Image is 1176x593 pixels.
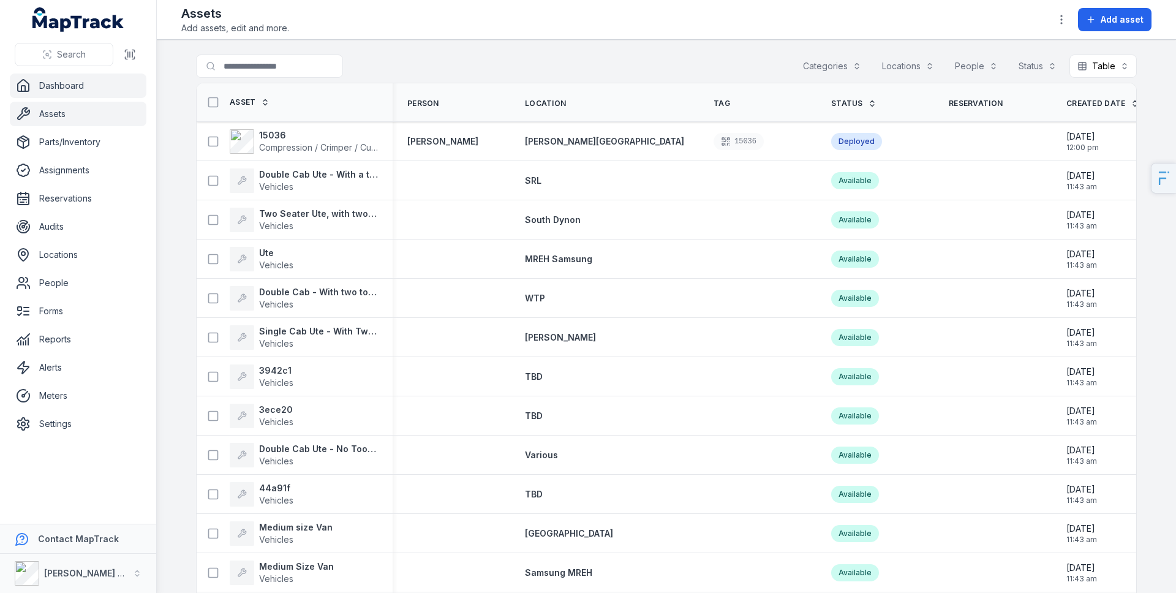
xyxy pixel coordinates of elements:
button: People [947,55,1006,78]
span: [DATE] [1066,287,1097,300]
a: TBD [525,371,543,383]
a: Dashboard [10,74,146,98]
span: Vehicles [259,299,293,309]
a: 44a91fVehicles [230,482,293,507]
span: Compression / Crimper / Cutter / [PERSON_NAME] [259,142,461,153]
div: Available [831,172,879,189]
a: TBD [525,488,543,500]
strong: Medium Size Van [259,561,334,573]
time: 07/10/2025, 11:43:50 am [1066,562,1097,584]
a: Status [831,99,876,108]
div: Available [831,486,879,503]
span: Reservation [949,99,1003,108]
span: 11:43 am [1066,221,1097,231]
strong: Ute [259,247,293,259]
a: Settings [10,412,146,436]
a: [GEOGRAPHIC_DATA] [525,527,613,540]
div: Deployed [831,133,882,150]
span: Person [407,99,439,108]
a: People [10,271,146,295]
a: Double Cab Ute - With a toolbox on the backVehicles [230,168,378,193]
time: 07/10/2025, 11:43:50 am [1066,248,1097,270]
strong: 44a91f [259,482,293,494]
a: Meters [10,383,146,408]
a: Asset [230,97,269,107]
time: 07/10/2025, 12:00:17 pm [1066,130,1099,153]
strong: Double Cab - With two toolboxes on the back [259,286,378,298]
time: 07/10/2025, 11:43:50 am [1066,366,1097,388]
span: Samsung MREH [525,567,592,578]
a: Samsung MREH [525,567,592,579]
strong: Contact MapTrack [38,534,119,544]
span: Various [525,450,558,460]
a: Alerts [10,355,146,380]
span: Vehicles [259,417,293,427]
span: [DATE] [1066,405,1097,417]
span: [DATE] [1066,248,1097,260]
span: Location [525,99,566,108]
span: [DATE] [1066,523,1097,535]
span: Add asset [1101,13,1144,26]
button: Status [1011,55,1065,78]
h2: Assets [181,5,289,22]
span: 11:43 am [1066,535,1097,545]
time: 07/10/2025, 11:43:50 am [1066,444,1097,466]
span: [PERSON_NAME] [525,332,596,342]
span: TBD [525,410,543,421]
span: TBD [525,371,543,382]
span: 11:43 am [1066,378,1097,388]
span: Vehicles [259,338,293,349]
span: Vehicles [259,377,293,388]
a: Medium size VanVehicles [230,521,333,546]
strong: [PERSON_NAME] Electrical [44,568,159,578]
strong: 3ece20 [259,404,293,416]
span: 11:43 am [1066,339,1097,349]
span: Tag [714,99,730,108]
button: Table [1069,55,1137,78]
time: 07/10/2025, 11:43:50 am [1066,170,1097,192]
span: Status [831,99,863,108]
a: Double Cab Ute - No ToolboxVehicles [230,443,378,467]
strong: Double Cab Ute - With a toolbox on the back [259,168,378,181]
span: 11:43 am [1066,417,1097,427]
a: Audits [10,214,146,239]
a: UteVehicles [230,247,293,271]
a: MREH Samsung [525,253,592,265]
span: Created Date [1066,99,1126,108]
button: Search [15,43,113,66]
div: Available [831,525,879,542]
span: Vehicles [259,221,293,231]
span: [DATE] [1066,483,1097,496]
a: MapTrack [32,7,124,32]
a: Medium Size VanVehicles [230,561,334,585]
span: [DATE] [1066,130,1099,143]
button: Add asset [1078,8,1151,31]
a: 3ece20Vehicles [230,404,293,428]
a: WTP [525,292,545,304]
span: WTP [525,293,545,303]
span: South Dynon [525,214,581,225]
span: [DATE] [1066,209,1097,221]
span: [DATE] [1066,562,1097,574]
div: 15036 [714,133,764,150]
div: Available [831,564,879,581]
a: Assignments [10,158,146,183]
strong: Single Cab Ute - With Two toolboxes each side [259,325,378,338]
a: Forms [10,299,146,323]
a: Parts/Inventory [10,130,146,154]
a: [PERSON_NAME] [525,331,596,344]
span: 11:43 am [1066,456,1097,466]
span: Vehicles [259,534,293,545]
span: Vehicles [259,181,293,192]
span: 11:43 am [1066,182,1097,192]
a: Two Seater Ute, with two tool boxes on the back.Vehicles [230,208,378,232]
time: 07/10/2025, 11:43:50 am [1066,209,1097,231]
span: MREH Samsung [525,254,592,264]
span: [DATE] [1066,170,1097,182]
a: South Dynon [525,214,581,226]
a: Created Date [1066,99,1139,108]
span: 11:43 am [1066,260,1097,270]
div: Available [831,329,879,346]
time: 07/10/2025, 11:43:50 am [1066,405,1097,427]
span: [DATE] [1066,327,1097,339]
